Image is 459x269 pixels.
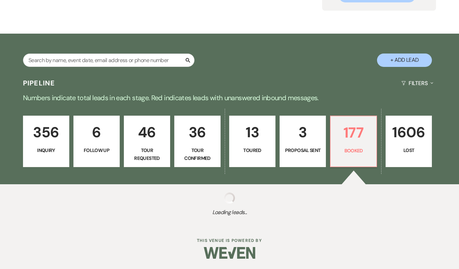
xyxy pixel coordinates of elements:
[27,121,65,144] p: 356
[204,241,255,265] img: Weven Logo
[224,192,235,203] img: loading spinner
[280,116,326,167] a: 3Proposal Sent
[23,116,69,167] a: 356Inquiry
[386,116,432,167] a: 1606Lost
[78,147,115,154] p: Follow Up
[179,147,216,162] p: Tour Confirmed
[234,121,271,144] p: 13
[23,208,436,217] span: Loading leads...
[330,116,377,167] a: 177Booked
[128,147,166,162] p: Tour Requested
[399,74,436,92] button: Filters
[390,121,427,144] p: 1606
[23,78,55,88] h3: Pipeline
[284,147,321,154] p: Proposal Sent
[27,147,65,154] p: Inquiry
[377,54,432,67] button: + Add Lead
[284,121,321,144] p: 3
[179,121,216,144] p: 36
[229,116,275,167] a: 13Toured
[390,147,427,154] p: Lost
[335,147,372,154] p: Booked
[174,116,221,167] a: 36Tour Confirmed
[124,116,170,167] a: 46Tour Requested
[335,121,372,144] p: 177
[234,147,271,154] p: Toured
[128,121,166,144] p: 46
[78,121,115,144] p: 6
[73,116,120,167] a: 6Follow Up
[23,54,195,67] input: Search by name, event date, email address or phone number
